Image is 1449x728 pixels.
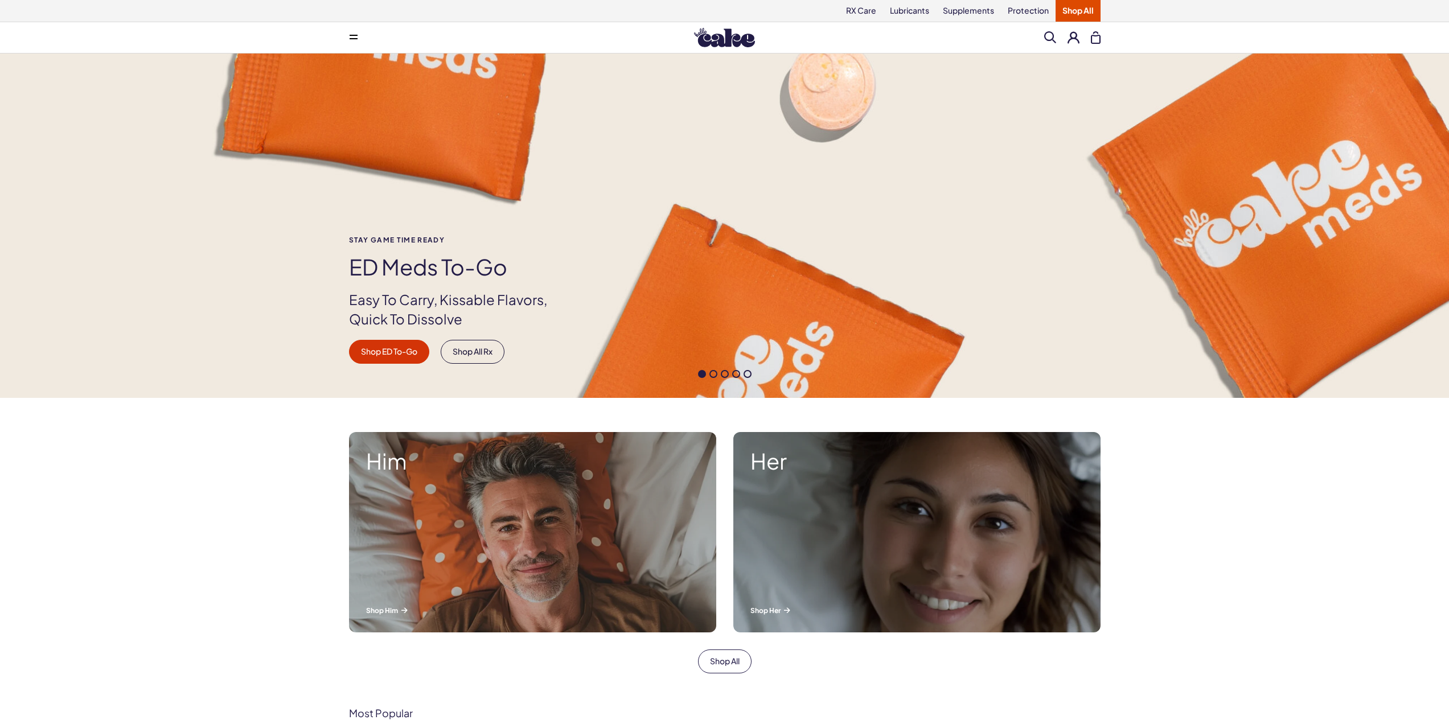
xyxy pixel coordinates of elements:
strong: Him [366,449,699,473]
a: Shop All Rx [441,340,504,364]
p: Shop Him [366,606,699,615]
a: Shop All [698,649,752,673]
span: Stay Game time ready [349,236,567,244]
a: A man smiling while lying in bed. Him Shop Him [340,423,725,641]
p: Easy To Carry, Kissable Flavors, Quick To Dissolve [349,290,567,328]
strong: Her [750,449,1083,473]
img: Hello Cake [694,28,755,47]
p: Shop Her [750,606,1083,615]
a: A woman smiling while lying in bed. Her Shop Her [725,423,1109,641]
a: Shop ED To-Go [349,340,429,364]
h1: ED Meds to-go [349,255,567,279]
